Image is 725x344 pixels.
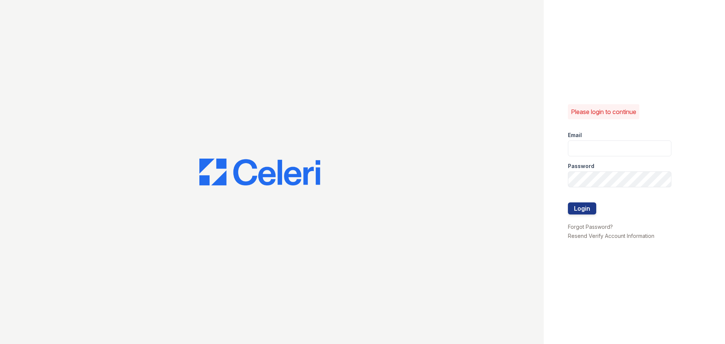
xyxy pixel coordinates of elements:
label: Email [568,131,582,139]
a: Forgot Password? [568,224,613,230]
img: CE_Logo_Blue-a8612792a0a2168367f1c8372b55b34899dd931a85d93a1a3d3e32e68fde9ad4.png [199,159,320,186]
a: Resend Verify Account Information [568,233,654,239]
button: Login [568,202,596,214]
p: Please login to continue [571,107,636,116]
label: Password [568,162,594,170]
